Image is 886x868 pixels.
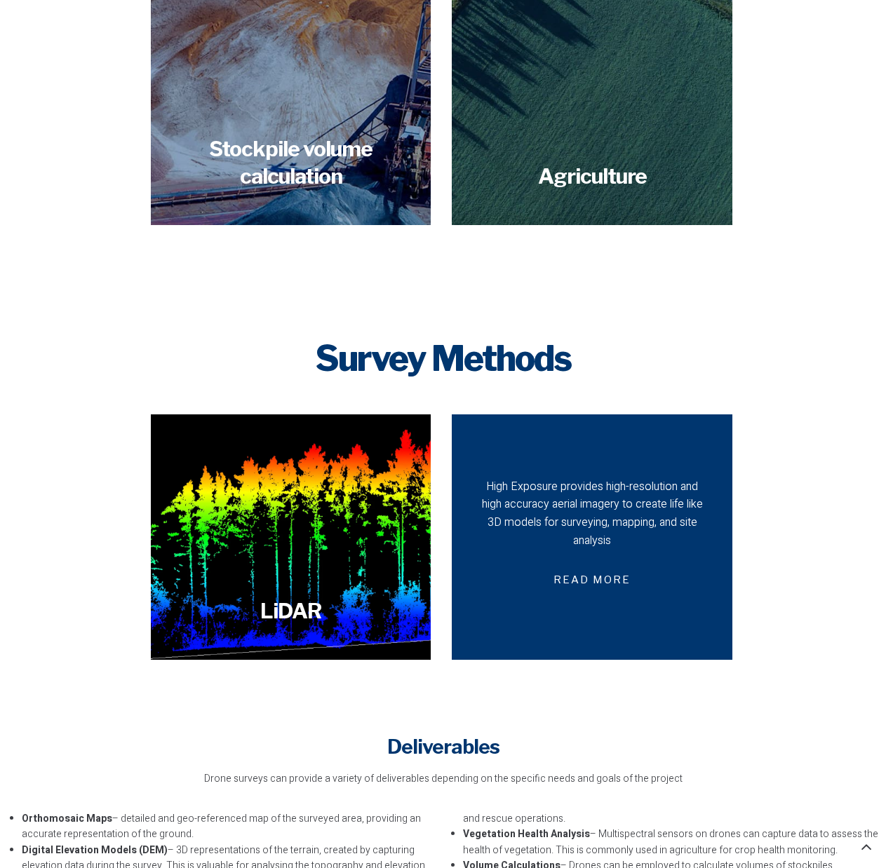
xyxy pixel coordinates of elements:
span: Read more [236,147,347,180]
p: Drone surveys can provide a variety of deliverables depending on the specific needs and goals of ... [7,771,879,787]
h4: Deliverables [7,733,879,761]
div: We seek to deliver cost effective results for farmers, vineyard and golf courses owners. We can m... [476,25,707,133]
div: High Exposure provides high-resolution and high accuracy aerial imagery to create life like 3D mo... [476,478,707,550]
div: Using industry leading drone photogrammetry software Pix4D, we are able to accurately measure sto... [175,25,406,133]
strong: Digital Elevation Models (DEM) [22,843,168,857]
li: – detailed and geo-referenced map of the surveyed area, providing an accurate representation of t... [22,811,438,843]
li: – Multispectral sensors on drones can capture data to assess the health of vegetation. This is co... [463,827,880,858]
a: High Exposure provides high-resolution and high accuracy aerial imagery to create life like 3D mo... [452,414,732,660]
span: Read more [236,555,347,588]
span: Read more [537,564,647,597]
h2: Survey Methods [7,337,879,379]
span: Read more [537,147,647,180]
div: Advanced drone LiDAR technology delivering precise and efficient surveying solutions, even in cha... [175,487,406,541]
strong: Orthomosaic Maps [22,811,112,826]
strong: Vegetation Health Analysis [463,827,590,841]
